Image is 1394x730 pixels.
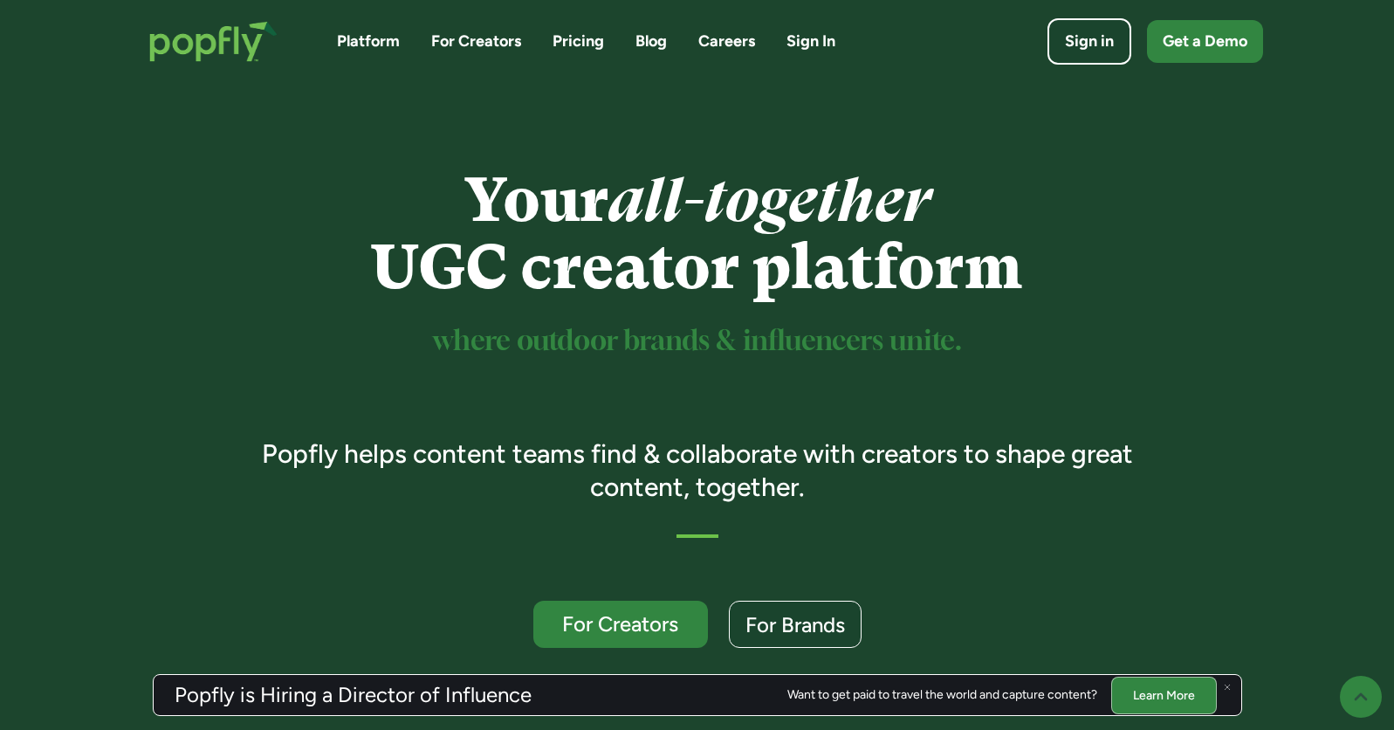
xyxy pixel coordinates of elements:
[1111,676,1217,713] a: Learn More
[1147,20,1263,63] a: Get a Demo
[175,685,532,706] h3: Popfly is Hiring a Director of Influence
[237,437,1157,503] h3: Popfly helps content teams find & collaborate with creators to shape great content, together.
[1047,18,1131,65] a: Sign in
[337,31,400,52] a: Platform
[729,601,862,648] a: For Brands
[433,328,962,355] sup: where outdoor brands & influencers unite.
[1163,31,1247,52] div: Get a Demo
[787,688,1097,702] div: Want to get paid to travel the world and capture content?
[549,613,692,635] div: For Creators
[745,614,845,636] div: For Brands
[132,3,295,79] a: home
[698,31,755,52] a: Careers
[237,167,1157,301] h1: Your UGC creator platform
[533,601,708,648] a: For Creators
[786,31,835,52] a: Sign In
[635,31,667,52] a: Blog
[1065,31,1114,52] div: Sign in
[431,31,521,52] a: For Creators
[553,31,604,52] a: Pricing
[608,165,930,236] em: all-together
